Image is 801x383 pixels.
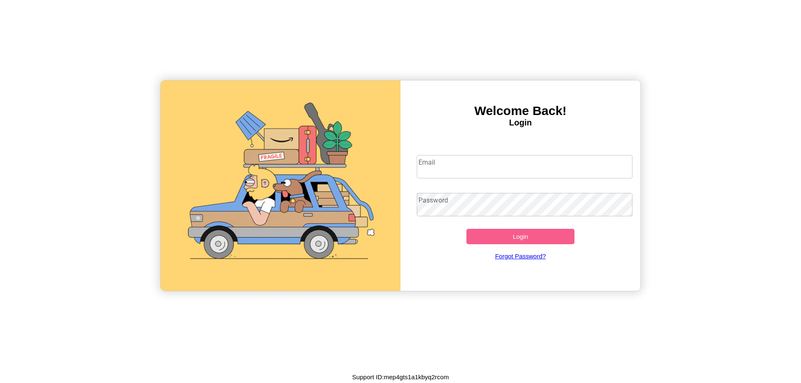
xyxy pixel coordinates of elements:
button: Login [466,229,574,244]
a: Forgot Password? [413,244,629,268]
h4: Login [400,118,640,128]
h3: Welcome Back! [400,104,640,118]
img: gif [161,80,400,291]
p: Support ID: mep4gts1a1kbyq2rcom [352,371,449,383]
